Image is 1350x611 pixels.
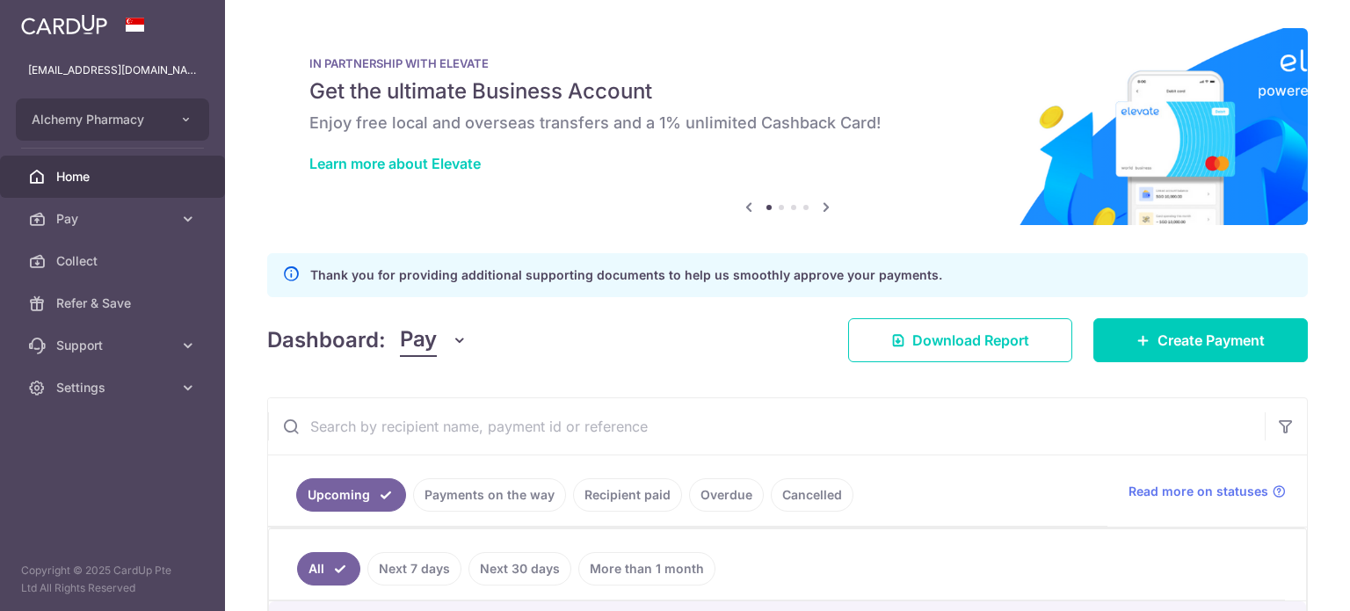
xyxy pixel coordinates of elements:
h4: Dashboard: [267,324,386,356]
a: Overdue [689,478,764,512]
a: More than 1 month [578,552,715,586]
span: Settings [56,379,172,396]
span: Download Report [912,330,1029,351]
a: Learn more about Elevate [309,155,481,172]
a: Create Payment [1093,318,1308,362]
a: Next 30 days [468,552,571,586]
span: Create Payment [1158,330,1265,351]
a: Payments on the way [413,478,566,512]
span: Pay [56,210,172,228]
p: [EMAIL_ADDRESS][DOMAIN_NAME] [28,62,197,79]
a: All [297,552,360,586]
img: CardUp [21,14,107,35]
span: Pay [400,324,437,357]
p: Thank you for providing additional supporting documents to help us smoothly approve your payments. [310,265,942,286]
button: Pay [400,324,468,357]
span: Support [56,337,172,354]
p: IN PARTNERSHIP WITH ELEVATE [309,56,1266,70]
iframe: Opens a widget where you can find more information [1237,558,1332,602]
button: Alchemy Pharmacy [16,98,209,141]
span: Collect [56,252,172,270]
a: Upcoming [296,478,406,512]
a: Read more on statuses [1129,483,1286,500]
h6: Enjoy free local and overseas transfers and a 1% unlimited Cashback Card! [309,113,1266,134]
input: Search by recipient name, payment id or reference [268,398,1265,455]
span: Alchemy Pharmacy [32,111,162,128]
span: Home [56,168,172,185]
span: Read more on statuses [1129,483,1268,500]
a: Cancelled [771,478,853,512]
a: Next 7 days [367,552,461,586]
img: Renovation banner [267,28,1308,225]
a: Recipient paid [573,478,682,512]
a: Download Report [848,318,1072,362]
span: Refer & Save [56,295,172,312]
h5: Get the ultimate Business Account [309,77,1266,105]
